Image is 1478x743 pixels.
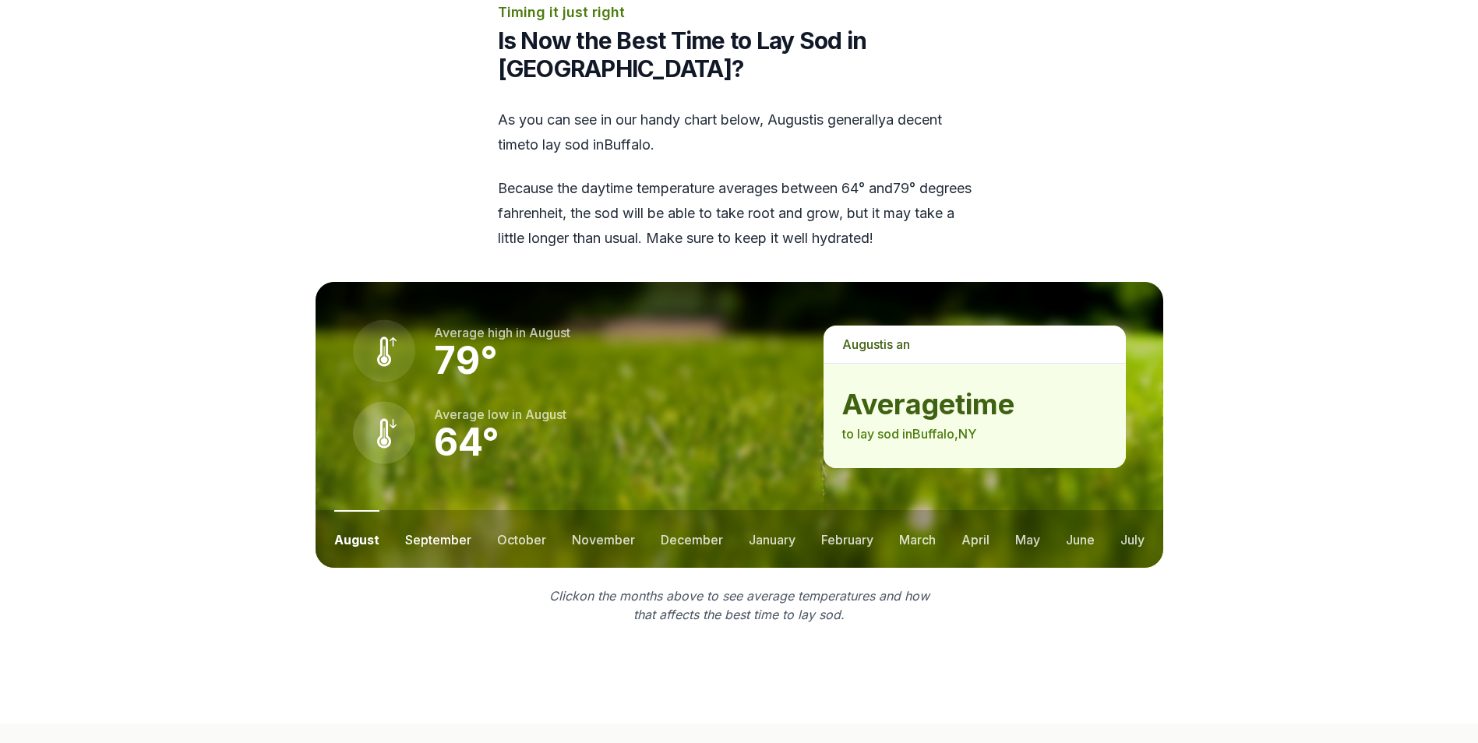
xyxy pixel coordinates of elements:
[525,407,566,422] span: august
[767,111,813,128] span: august
[498,176,981,251] p: Because the daytime temperature averages between 64 ° and 79 ° degrees fahrenheit, the sod will b...
[497,510,546,568] button: october
[498,107,981,251] div: As you can see in our handy chart below, is generally a decent time to lay sod in Buffalo .
[842,389,1106,420] strong: average time
[405,510,471,568] button: september
[661,510,723,568] button: december
[434,405,566,424] p: Average low in
[1015,510,1040,568] button: may
[498,26,981,83] h2: Is Now the Best Time to Lay Sod in [GEOGRAPHIC_DATA]?
[824,326,1125,363] p: is a n
[1066,510,1095,568] button: june
[1120,510,1145,568] button: july
[821,510,873,568] button: february
[434,323,570,342] p: Average high in
[334,510,379,568] button: august
[961,510,989,568] button: april
[899,510,936,568] button: march
[529,325,570,340] span: august
[842,424,1106,443] p: to lay sod in Buffalo , NY
[540,586,939,624] p: Click on the months above to see average temperatures and how that affects the best time to lay sod.
[498,2,981,23] p: Timing it just right
[749,510,795,568] button: january
[434,419,499,465] strong: 64 °
[572,510,635,568] button: november
[842,336,884,352] span: august
[434,337,498,383] strong: 79 °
